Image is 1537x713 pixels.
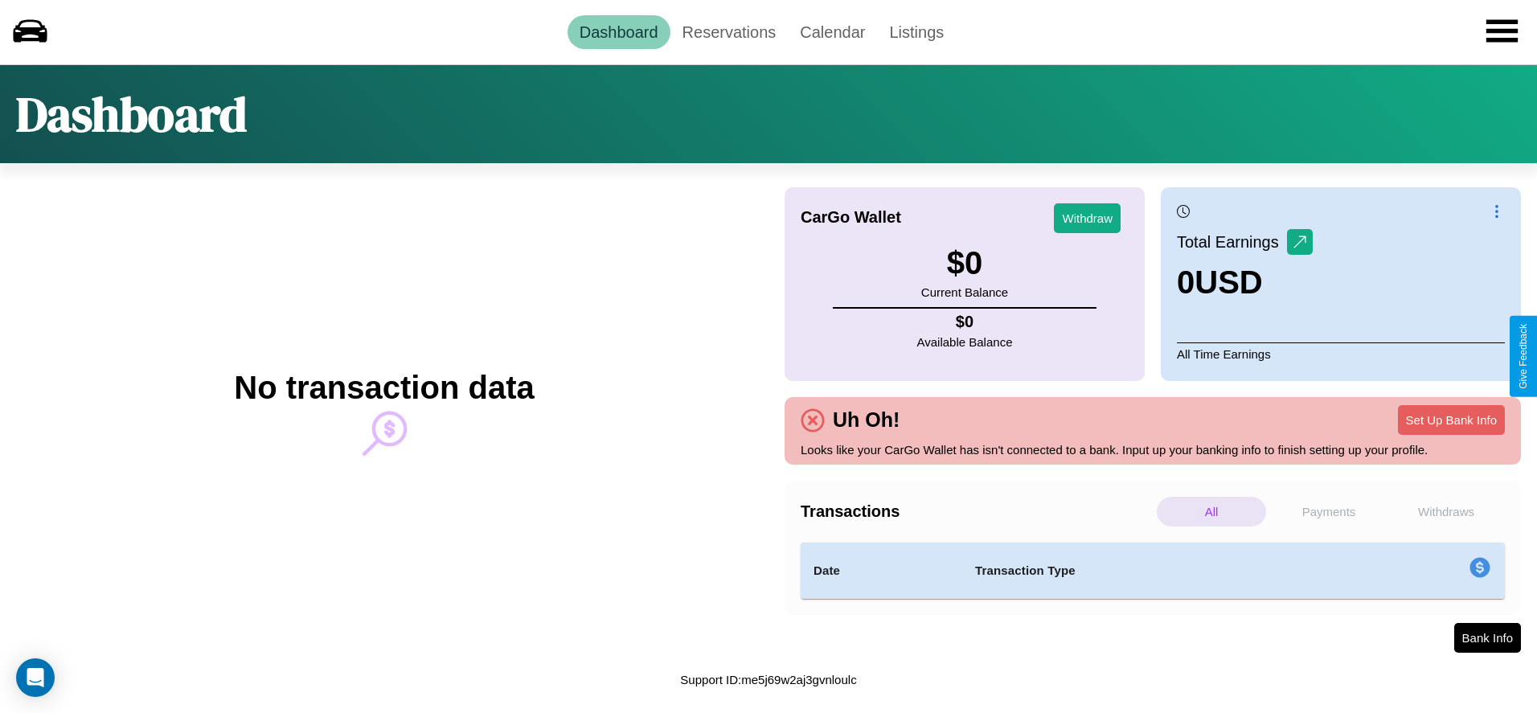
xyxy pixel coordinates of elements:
[1518,324,1529,389] div: Give Feedback
[1054,203,1121,233] button: Withdraw
[1177,264,1313,301] h3: 0 USD
[801,502,1153,521] h4: Transactions
[1391,497,1501,527] p: Withdraws
[801,543,1505,599] table: simple table
[670,15,789,49] a: Reservations
[16,658,55,697] div: Open Intercom Messenger
[1177,342,1505,365] p: All Time Earnings
[921,245,1008,281] h3: $ 0
[680,669,856,690] p: Support ID: me5j69w2aj3gvnloulc
[1157,497,1266,527] p: All
[801,208,901,227] h4: CarGo Wallet
[788,15,877,49] a: Calendar
[16,81,247,147] h1: Dashboard
[975,561,1338,580] h4: Transaction Type
[877,15,956,49] a: Listings
[917,313,1013,331] h4: $ 0
[814,561,949,580] h4: Date
[825,408,908,432] h4: Uh Oh!
[1177,227,1287,256] p: Total Earnings
[801,439,1505,461] p: Looks like your CarGo Wallet has isn't connected to a bank. Input up your banking info to finish ...
[568,15,670,49] a: Dashboard
[1454,623,1521,653] button: Bank Info
[921,281,1008,303] p: Current Balance
[234,370,534,406] h2: No transaction data
[1398,405,1505,435] button: Set Up Bank Info
[1274,497,1383,527] p: Payments
[917,331,1013,353] p: Available Balance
